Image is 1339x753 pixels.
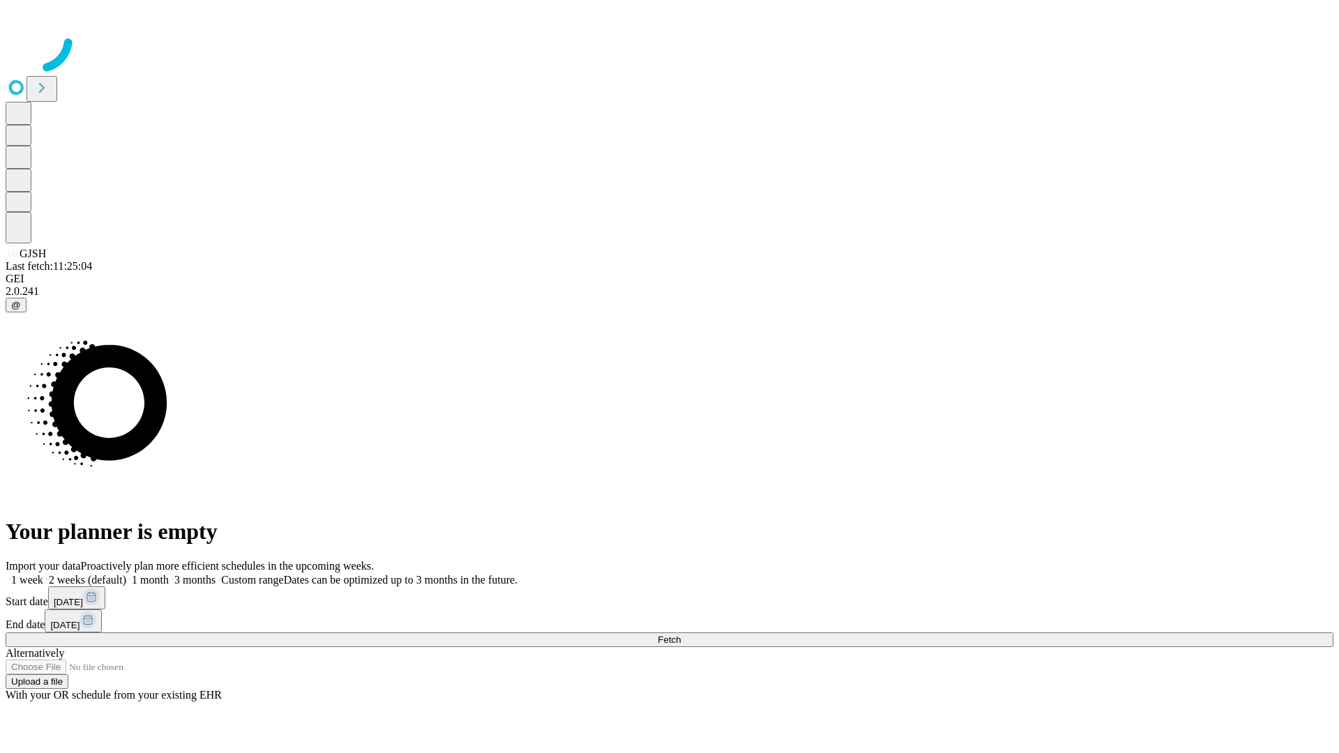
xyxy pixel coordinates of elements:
[6,519,1333,545] h1: Your planner is empty
[658,634,681,645] span: Fetch
[6,560,81,572] span: Import your data
[6,689,222,701] span: With your OR schedule from your existing EHR
[6,609,1333,632] div: End date
[48,586,105,609] button: [DATE]
[20,248,46,259] span: GJSH
[49,574,126,586] span: 2 weeks (default)
[54,597,83,607] span: [DATE]
[6,260,92,272] span: Last fetch: 11:25:04
[11,574,43,586] span: 1 week
[6,298,27,312] button: @
[221,574,283,586] span: Custom range
[6,632,1333,647] button: Fetch
[6,273,1333,285] div: GEI
[174,574,215,586] span: 3 months
[11,300,21,310] span: @
[6,674,68,689] button: Upload a file
[6,647,64,659] span: Alternatively
[132,574,169,586] span: 1 month
[81,560,374,572] span: Proactively plan more efficient schedules in the upcoming weeks.
[284,574,517,586] span: Dates can be optimized up to 3 months in the future.
[50,620,80,630] span: [DATE]
[6,285,1333,298] div: 2.0.241
[6,586,1333,609] div: Start date
[45,609,102,632] button: [DATE]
